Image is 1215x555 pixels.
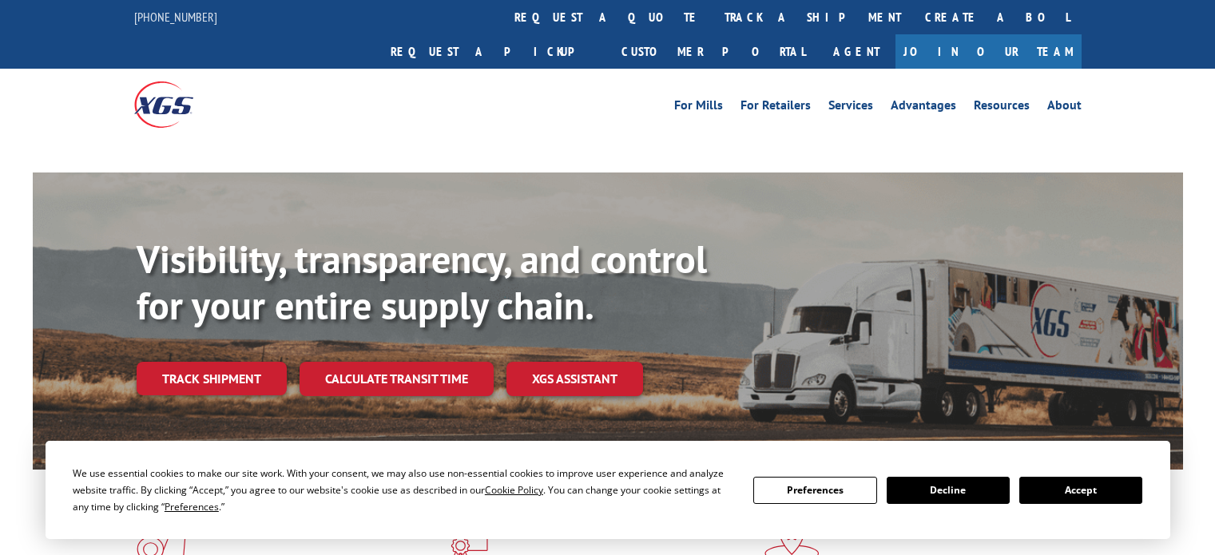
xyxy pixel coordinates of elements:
[485,483,543,497] span: Cookie Policy
[165,500,219,513] span: Preferences
[137,362,287,395] a: Track shipment
[1047,99,1082,117] a: About
[741,99,811,117] a: For Retailers
[379,34,609,69] a: Request a pickup
[137,234,707,330] b: Visibility, transparency, and control for your entire supply chain.
[753,477,876,504] button: Preferences
[817,34,895,69] a: Agent
[300,362,494,396] a: Calculate transit time
[506,362,643,396] a: XGS ASSISTANT
[674,99,723,117] a: For Mills
[46,441,1170,539] div: Cookie Consent Prompt
[891,99,956,117] a: Advantages
[609,34,817,69] a: Customer Portal
[1019,477,1142,504] button: Accept
[134,9,217,25] a: [PHONE_NUMBER]
[895,34,1082,69] a: Join Our Team
[974,99,1030,117] a: Resources
[73,465,734,515] div: We use essential cookies to make our site work. With your consent, we may also use non-essential ...
[828,99,873,117] a: Services
[887,477,1010,504] button: Decline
